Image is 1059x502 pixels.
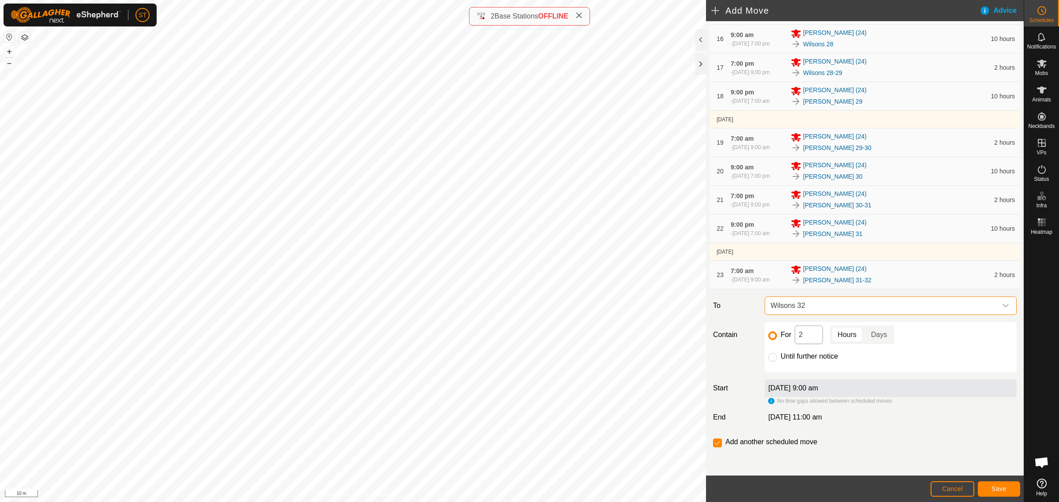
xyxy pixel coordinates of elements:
[781,331,791,338] label: For
[803,86,867,96] span: [PERSON_NAME] (24)
[803,161,867,171] span: [PERSON_NAME] (24)
[732,41,770,47] span: [DATE] 7:00 pm
[731,201,770,209] div: -
[732,144,770,150] span: [DATE] 9:00 am
[994,139,1015,146] span: 2 hours
[732,202,770,208] span: [DATE] 9:00 pm
[495,12,538,20] span: Base Stations
[791,96,801,107] img: To
[1029,449,1055,476] div: Open chat
[717,116,733,123] span: [DATE]
[1032,97,1051,102] span: Animals
[1029,18,1054,23] span: Schedules
[803,201,871,210] a: [PERSON_NAME] 30-31
[791,229,801,239] img: To
[717,35,724,42] span: 16
[942,485,963,492] span: Cancel
[871,330,887,340] span: Days
[4,46,15,57] button: +
[1036,491,1047,496] span: Help
[791,200,801,210] img: To
[732,173,770,179] span: [DATE] 7:00 pm
[803,132,867,142] span: [PERSON_NAME] (24)
[717,196,724,203] span: 21
[731,31,754,38] span: 9:00 am
[791,275,801,285] img: To
[538,12,568,20] span: OFFLINE
[732,69,770,75] span: [DATE] 9:00 pm
[980,5,1024,16] div: Advice
[803,40,833,49] a: Wilsons 28
[732,277,770,283] span: [DATE] 9:00 am
[491,12,495,20] span: 2
[791,67,801,78] img: To
[803,189,867,200] span: [PERSON_NAME] (24)
[731,143,770,151] div: -
[731,60,754,67] span: 7:00 pm
[1027,44,1056,49] span: Notifications
[731,40,770,48] div: -
[991,485,1006,492] span: Save
[725,438,817,446] label: Add another scheduled move
[994,271,1015,278] span: 2 hours
[767,297,997,315] span: Wilsons 32
[803,264,867,275] span: [PERSON_NAME] (24)
[717,225,724,232] span: 22
[717,139,724,146] span: 19
[803,28,867,39] span: [PERSON_NAME] (24)
[997,297,1014,315] div: dropdown trigger
[19,32,30,43] button: Map Layers
[717,64,724,71] span: 17
[4,32,15,42] button: Reset Map
[1028,124,1055,129] span: Neckbands
[1036,203,1047,208] span: Infra
[791,171,801,182] img: To
[991,93,1015,100] span: 10 hours
[931,481,974,497] button: Cancel
[4,58,15,68] button: –
[710,412,761,423] label: End
[768,384,818,392] label: [DATE] 9:00 am
[803,229,863,239] a: [PERSON_NAME] 31
[978,481,1020,497] button: Save
[791,142,801,153] img: To
[731,164,754,171] span: 9:00 am
[732,230,770,236] span: [DATE] 7:00 am
[717,168,724,175] span: 20
[781,353,838,360] label: Until further notice
[11,7,121,23] img: Gallagher Logo
[803,276,871,285] a: [PERSON_NAME] 31-32
[803,97,863,106] a: [PERSON_NAME] 29
[717,249,733,255] span: [DATE]
[777,398,892,404] span: No time gaps allowed between scheduled moves
[1031,229,1052,235] span: Heatmap
[731,221,754,228] span: 9:00 pm
[731,267,754,274] span: 7:00 am
[318,491,351,498] a: Privacy Policy
[791,39,801,49] img: To
[1024,475,1059,500] a: Help
[731,68,770,76] div: -
[994,64,1015,71] span: 2 hours
[710,296,761,315] label: To
[991,168,1015,175] span: 10 hours
[837,330,856,340] span: Hours
[991,35,1015,42] span: 10 hours
[717,93,724,100] span: 18
[710,383,761,393] label: Start
[803,172,863,181] a: [PERSON_NAME] 30
[991,225,1015,232] span: 10 hours
[1034,176,1049,182] span: Status
[362,491,388,498] a: Contact Us
[731,192,754,199] span: 7:00 pm
[711,5,980,16] h2: Add Move
[803,218,867,229] span: [PERSON_NAME] (24)
[717,271,724,278] span: 23
[139,11,146,20] span: ST
[731,229,770,237] div: -
[731,97,770,105] div: -
[731,135,754,142] span: 7:00 am
[803,57,867,67] span: [PERSON_NAME] (24)
[732,98,770,104] span: [DATE] 7:00 am
[768,413,822,421] span: [DATE] 11:00 am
